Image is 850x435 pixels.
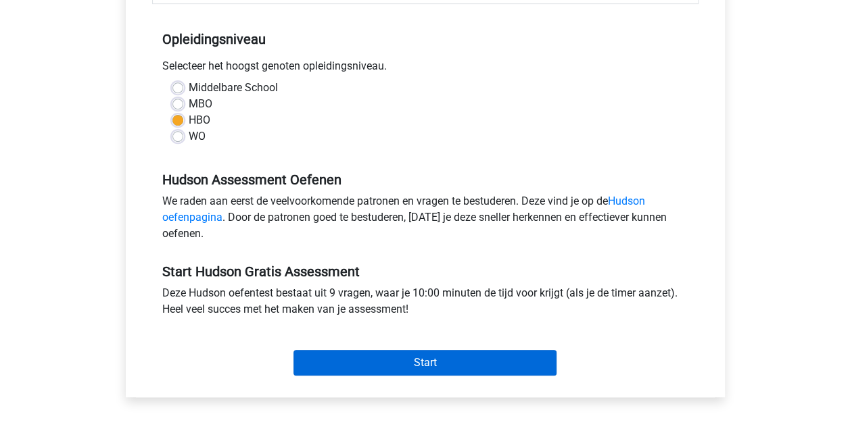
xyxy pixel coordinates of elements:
[162,26,688,53] h5: Opleidingsniveau
[189,128,206,145] label: WO
[189,96,212,112] label: MBO
[152,193,699,247] div: We raden aan eerst de veelvoorkomende patronen en vragen te bestuderen. Deze vind je op de . Door...
[189,112,210,128] label: HBO
[152,58,699,80] div: Selecteer het hoogst genoten opleidingsniveau.
[293,350,557,376] input: Start
[152,285,699,323] div: Deze Hudson oefentest bestaat uit 9 vragen, waar je 10:00 minuten de tijd voor krijgt (als je de ...
[189,80,278,96] label: Middelbare School
[162,263,688,280] h5: Start Hudson Gratis Assessment
[162,172,688,188] h5: Hudson Assessment Oefenen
